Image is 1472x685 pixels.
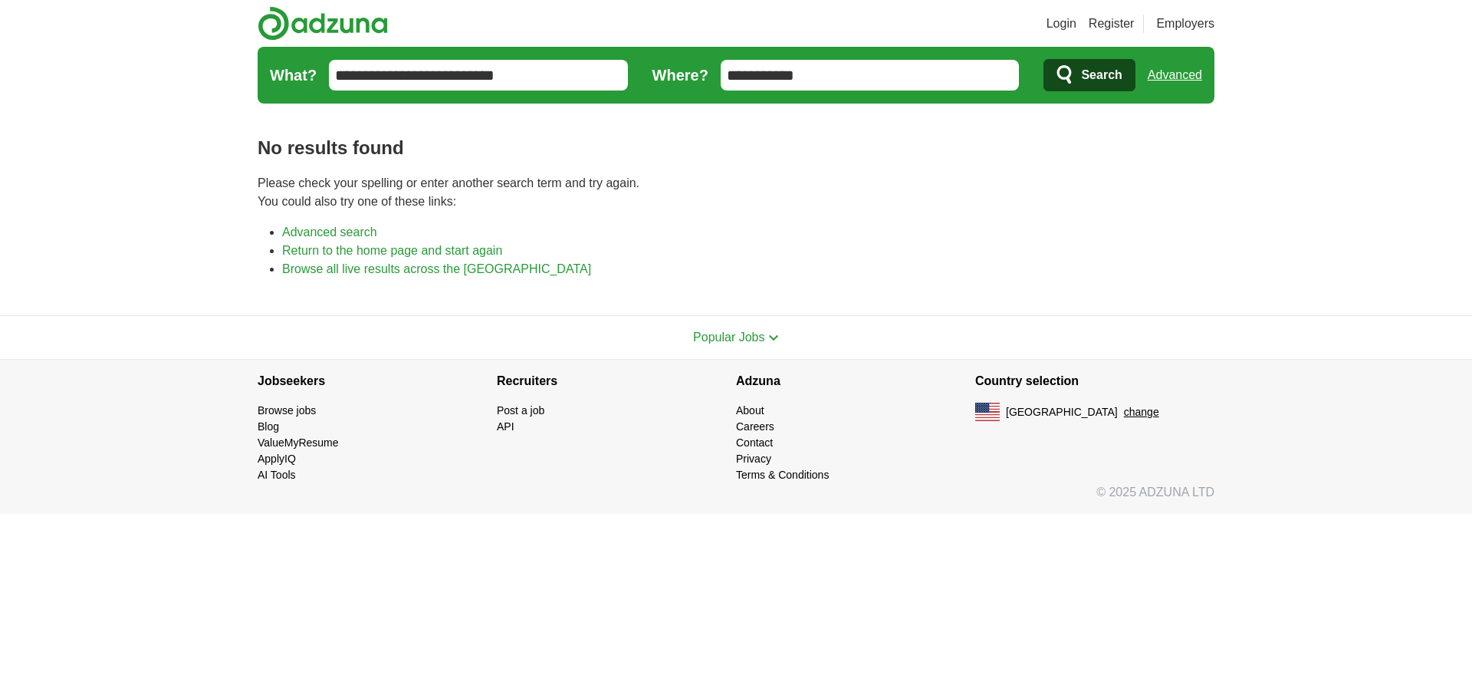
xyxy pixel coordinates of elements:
a: Browse jobs [258,404,316,417]
img: Adzuna logo [258,6,388,41]
span: [GEOGRAPHIC_DATA] [1006,404,1118,420]
label: What? [270,64,317,87]
img: US flag [975,403,1000,421]
a: Post a job [497,404,544,417]
a: Careers [736,420,774,433]
a: Employers [1156,15,1214,33]
a: Advanced [1148,60,1202,91]
a: ApplyIQ [258,453,296,465]
a: Register [1089,15,1135,33]
label: Where? [652,64,708,87]
button: Search [1043,59,1135,91]
p: Please check your spelling or enter another search term and try again. You could also try one of ... [258,174,1214,211]
img: toggle icon [768,334,779,341]
button: change [1124,404,1159,420]
a: Privacy [736,453,771,465]
a: Login [1046,15,1076,33]
a: About [736,404,764,417]
a: Return to the home page and start again [282,244,502,257]
a: AI Tools [258,469,296,481]
span: Popular Jobs [693,331,764,344]
div: © 2025 ADZUNA LTD [245,483,1227,514]
h1: No results found [258,134,1214,162]
span: Search [1081,60,1122,91]
a: ValueMyResume [258,436,339,449]
a: Contact [736,436,773,449]
h4: Country selection [975,360,1214,403]
a: Blog [258,420,279,433]
a: API [497,420,514,433]
a: Browse all live results across the [GEOGRAPHIC_DATA] [282,262,591,275]
a: Advanced search [282,226,377,239]
a: Terms & Conditions [736,469,829,481]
